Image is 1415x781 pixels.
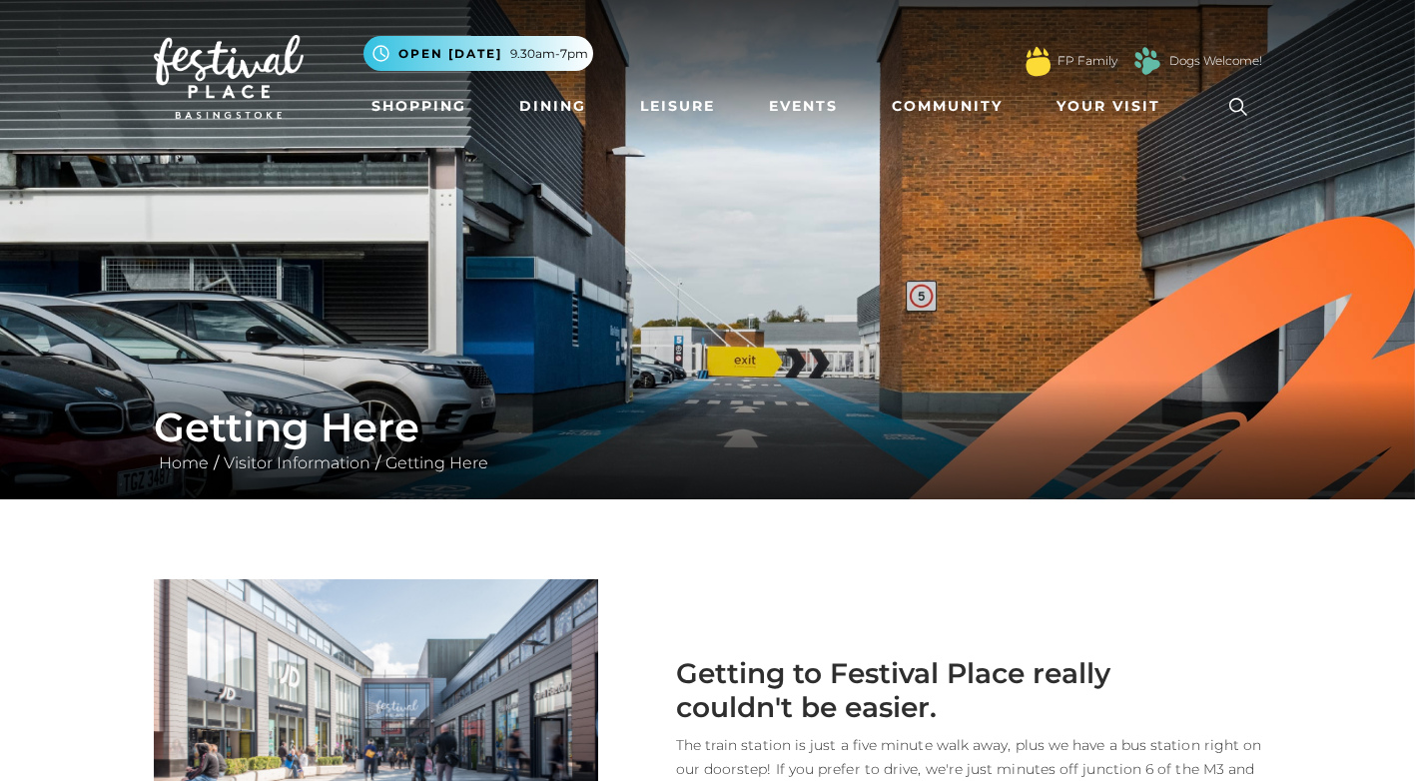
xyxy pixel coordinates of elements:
a: Getting Here [380,453,493,472]
a: Visitor Information [219,453,375,472]
img: Festival Place Logo [154,35,304,119]
a: Events [761,88,846,125]
a: FP Family [1058,52,1117,70]
a: Your Visit [1049,88,1178,125]
span: 9.30am-7pm [510,45,588,63]
a: Dining [511,88,594,125]
button: Open [DATE] 9.30am-7pm [363,36,593,71]
h2: Getting to Festival Place really couldn't be easier. [628,657,1127,724]
span: Open [DATE] [398,45,502,63]
a: Leisure [632,88,723,125]
a: Community [884,88,1011,125]
a: Dogs Welcome! [1169,52,1262,70]
a: Home [154,453,214,472]
div: / / [139,403,1277,475]
h1: Getting Here [154,403,1262,451]
a: Shopping [363,88,474,125]
span: Your Visit [1057,96,1160,117]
